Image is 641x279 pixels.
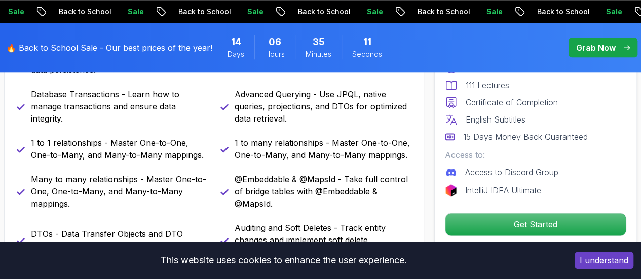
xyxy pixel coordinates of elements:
[445,213,626,235] p: Get Started
[6,42,212,54] p: 🔥 Back to School Sale - Our best prices of the year!
[31,173,208,210] p: Many to many relationships - Master One-to-One, One-to-Many, and Many-to-Many mappings.
[466,79,509,91] p: 111 Lectures
[466,113,525,126] p: English Subtitles
[363,35,371,49] span: 11 Seconds
[408,7,477,17] p: Back to School
[265,49,285,59] span: Hours
[238,7,271,17] p: Sale
[235,137,412,161] p: 1 to many relationships - Master One-to-One, One-to-Many, and Many-to-Many mappings.
[235,88,412,125] p: Advanced Querying - Use JPQL, native queries, projections, and DTOs for optimized data retrieval.
[597,7,629,17] p: Sale
[445,149,626,161] p: Access to:
[8,249,559,271] div: This website uses cookies to enhance the user experience.
[50,7,119,17] p: Back to School
[228,49,244,59] span: Days
[313,35,325,49] span: 35 Minutes
[352,49,382,59] span: Seconds
[466,96,558,108] p: Certificate of Completion
[119,7,151,17] p: Sale
[575,252,633,269] button: Accept cookies
[235,173,412,210] p: @Embeddable & @MapsId - Take full control of bridge tables with @Embeddable & @MapsId.
[31,228,208,252] p: DTOs - Data Transfer Objects and DTO projections.
[477,7,510,17] p: Sale
[31,88,208,125] p: Database Transactions - Learn how to manage transactions and ensure data integrity.
[463,131,588,143] p: 15 Days Money Back Guaranteed
[576,42,616,54] p: Grab Now
[169,7,238,17] p: Back to School
[231,35,241,49] span: 14 Days
[31,137,208,161] p: 1 to 1 relationships - Master One-to-One, One-to-Many, and Many-to-Many mappings.
[528,7,597,17] p: Back to School
[235,222,412,258] p: Auditing and Soft Deletes - Track entity changes and implement soft delete functionality.
[465,184,541,196] p: IntelliJ IDEA Ultimate
[445,184,457,196] img: jetbrains logo
[269,35,281,49] span: 6 Hours
[445,213,626,236] button: Get Started
[306,49,331,59] span: Minutes
[465,166,558,178] p: Access to Discord Group
[358,7,390,17] p: Sale
[289,7,358,17] p: Back to School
